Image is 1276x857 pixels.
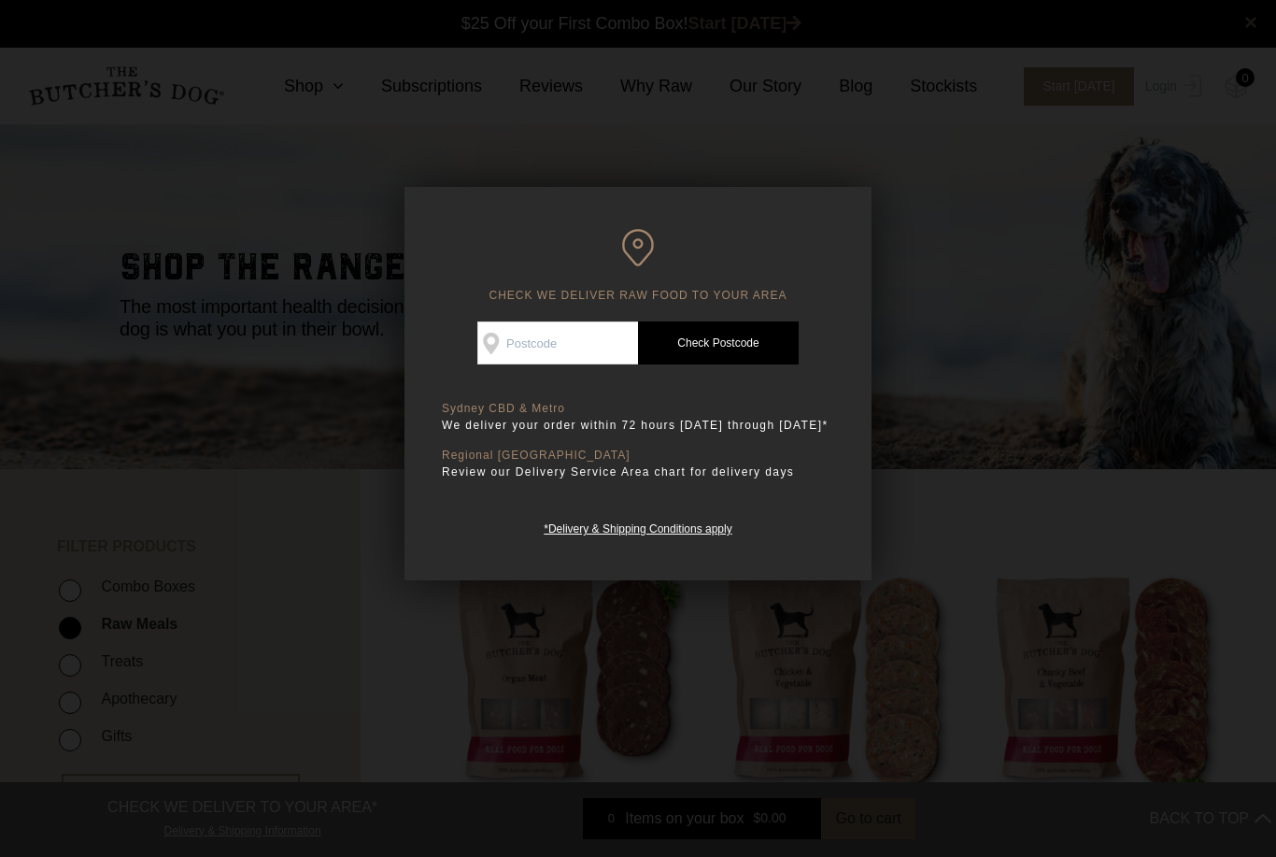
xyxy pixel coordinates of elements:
[442,229,834,303] h6: CHECK WE DELIVER RAW FOOD TO YOUR AREA
[442,449,834,463] p: Regional [GEOGRAPHIC_DATA]
[442,416,834,435] p: We deliver your order within 72 hours [DATE] through [DATE]*
[442,463,834,481] p: Review our Delivery Service Area chart for delivery days
[638,321,799,364] a: Check Postcode
[544,518,731,536] a: *Delivery & Shipping Conditions apply
[442,402,834,416] p: Sydney CBD & Metro
[477,321,638,364] input: Postcode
